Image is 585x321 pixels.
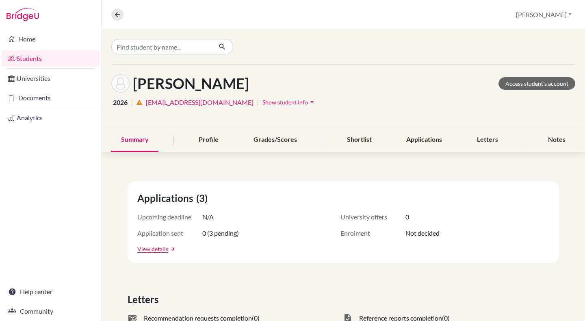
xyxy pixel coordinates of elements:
a: Help center [2,284,100,300]
a: [EMAIL_ADDRESS][DOMAIN_NAME] [146,98,253,107]
i: warning [136,99,143,106]
span: Upcoming deadline [137,212,202,222]
a: Documents [2,90,100,106]
span: Application sent [137,228,202,238]
a: Analytics [2,110,100,126]
div: Summary [111,128,158,152]
div: Notes [538,128,575,152]
span: (3) [196,191,211,206]
span: Enrolment [340,228,405,238]
span: Not decided [405,228,440,238]
span: Show student info [262,99,308,106]
a: View details [137,245,168,253]
span: Letters [128,292,162,307]
span: 0 (3 pending) [202,228,239,238]
h1: [PERSON_NAME] [133,75,249,92]
a: Community [2,303,100,319]
div: Applications [396,128,452,152]
i: arrow_drop_down [308,98,316,106]
span: | [131,98,133,107]
div: Shortlist [337,128,381,152]
a: Universities [2,70,100,87]
span: 2026 [113,98,128,107]
a: arrow_forward [168,246,175,252]
button: [PERSON_NAME] [512,7,575,22]
span: University offers [340,212,405,222]
a: Access student's account [498,77,575,90]
img: Bridge-U [6,8,39,21]
div: Letters [467,128,508,152]
button: Show student infoarrow_drop_down [262,96,316,108]
div: Profile [189,128,228,152]
a: Home [2,31,100,47]
span: | [257,98,259,107]
input: Find student by name... [111,39,212,54]
span: Applications [137,191,196,206]
div: Grades/Scores [244,128,307,152]
span: 0 [405,212,409,222]
a: Students [2,50,100,67]
span: N/A [202,212,214,222]
img: Jayda Caffarelli's avatar [111,74,130,93]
